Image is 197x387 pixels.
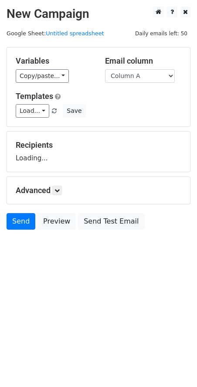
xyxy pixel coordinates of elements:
button: Save [63,104,85,118]
a: Copy/paste... [16,69,69,83]
a: Load... [16,104,49,118]
h5: Advanced [16,186,181,195]
a: Send Test Email [78,213,144,230]
a: Templates [16,92,53,101]
div: Loading... [16,140,181,163]
span: Daily emails left: 50 [132,29,190,38]
h5: Variables [16,56,92,66]
a: Preview [37,213,76,230]
a: Send [7,213,35,230]
h5: Recipients [16,140,181,150]
h5: Email column [105,56,181,66]
a: Daily emails left: 50 [132,30,190,37]
small: Google Sheet: [7,30,104,37]
h2: New Campaign [7,7,190,21]
a: Untitled spreadsheet [46,30,104,37]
